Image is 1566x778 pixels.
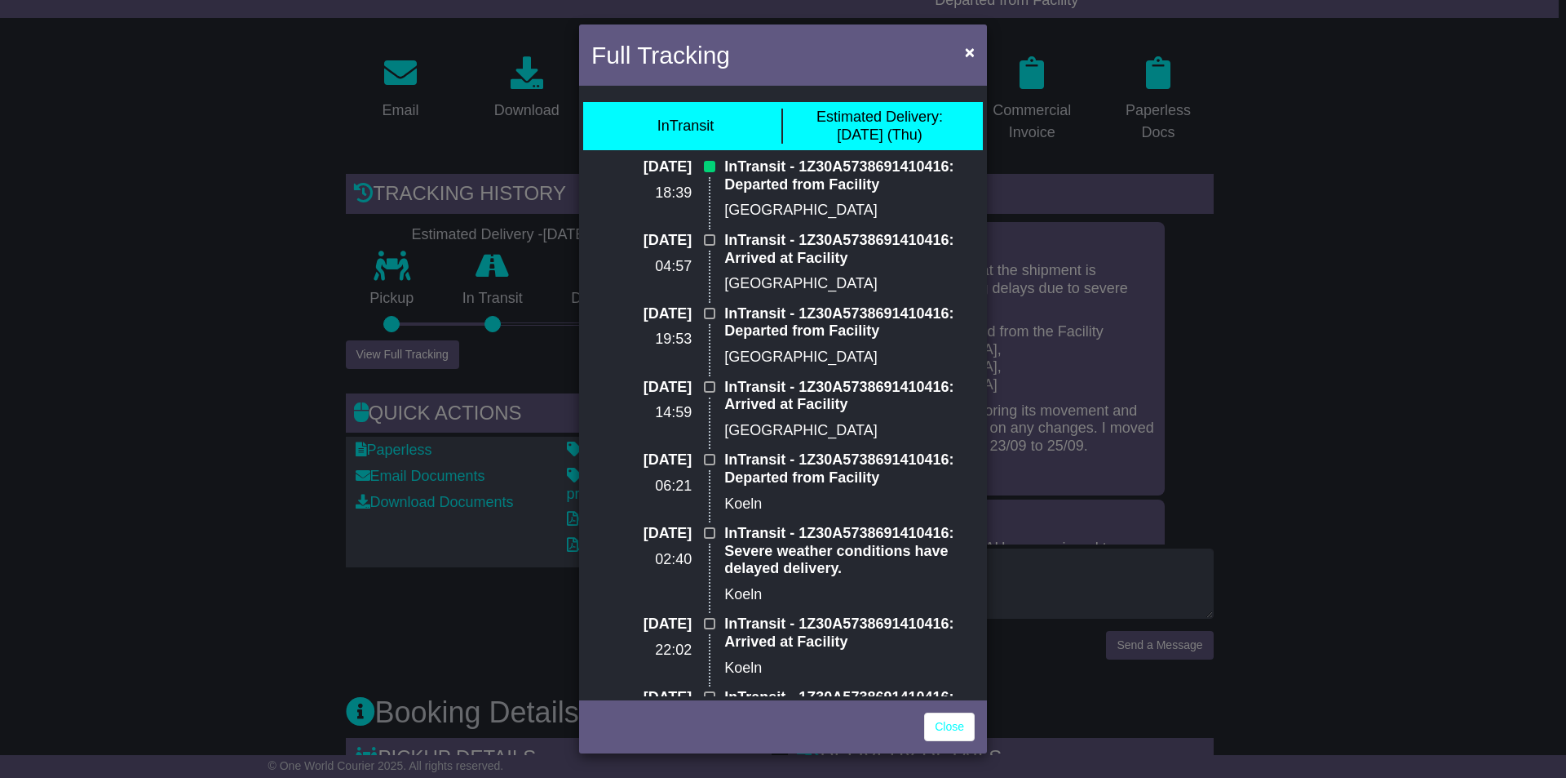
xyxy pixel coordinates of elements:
button: Close [957,35,983,69]
div: [DATE] (Thu) [816,109,943,144]
p: [DATE] [591,232,692,250]
span: × [965,42,975,61]
span: Estimated Delivery: [816,109,943,125]
p: InTransit - 1Z30A5738691410416: Arrived at Facility [724,616,975,651]
p: [GEOGRAPHIC_DATA] [724,202,975,220]
a: Close [924,713,975,741]
p: InTransit - 1Z30A5738691410416: Departed from Facility [724,158,975,193]
p: Koeln [724,660,975,678]
p: Koeln [724,496,975,513]
p: InTransit - 1Z30A5738691410416: Departed from Facility [724,451,975,487]
p: [DATE] [591,689,692,707]
p: Koeln [724,586,975,604]
div: InTransit [657,118,714,136]
h4: Full Tracking [591,37,730,73]
p: [DATE] [591,158,692,176]
p: 18:39 [591,184,692,202]
p: 14:59 [591,404,692,422]
p: 22:02 [591,642,692,660]
p: InTransit - 1Z30A5738691410416: Arrived at Facility [724,232,975,267]
p: 06:21 [591,478,692,496]
p: [GEOGRAPHIC_DATA] [724,275,975,293]
p: InTransit - 1Z30A5738691410416: Departed from Facility [724,689,975,724]
p: [GEOGRAPHIC_DATA] [724,349,975,367]
p: 19:53 [591,331,692,349]
p: [DATE] [591,616,692,634]
p: [DATE] [591,525,692,543]
p: [DATE] [591,451,692,469]
p: [GEOGRAPHIC_DATA] [724,422,975,440]
p: InTransit - 1Z30A5738691410416: Arrived at Facility [724,379,975,414]
p: InTransit - 1Z30A5738691410416: Departed from Facility [724,305,975,340]
p: InTransit - 1Z30A5738691410416: Severe weather conditions have delayed delivery. [724,525,975,578]
p: 04:57 [591,258,692,276]
p: 02:40 [591,551,692,569]
p: [DATE] [591,305,692,323]
p: [DATE] [591,379,692,397]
